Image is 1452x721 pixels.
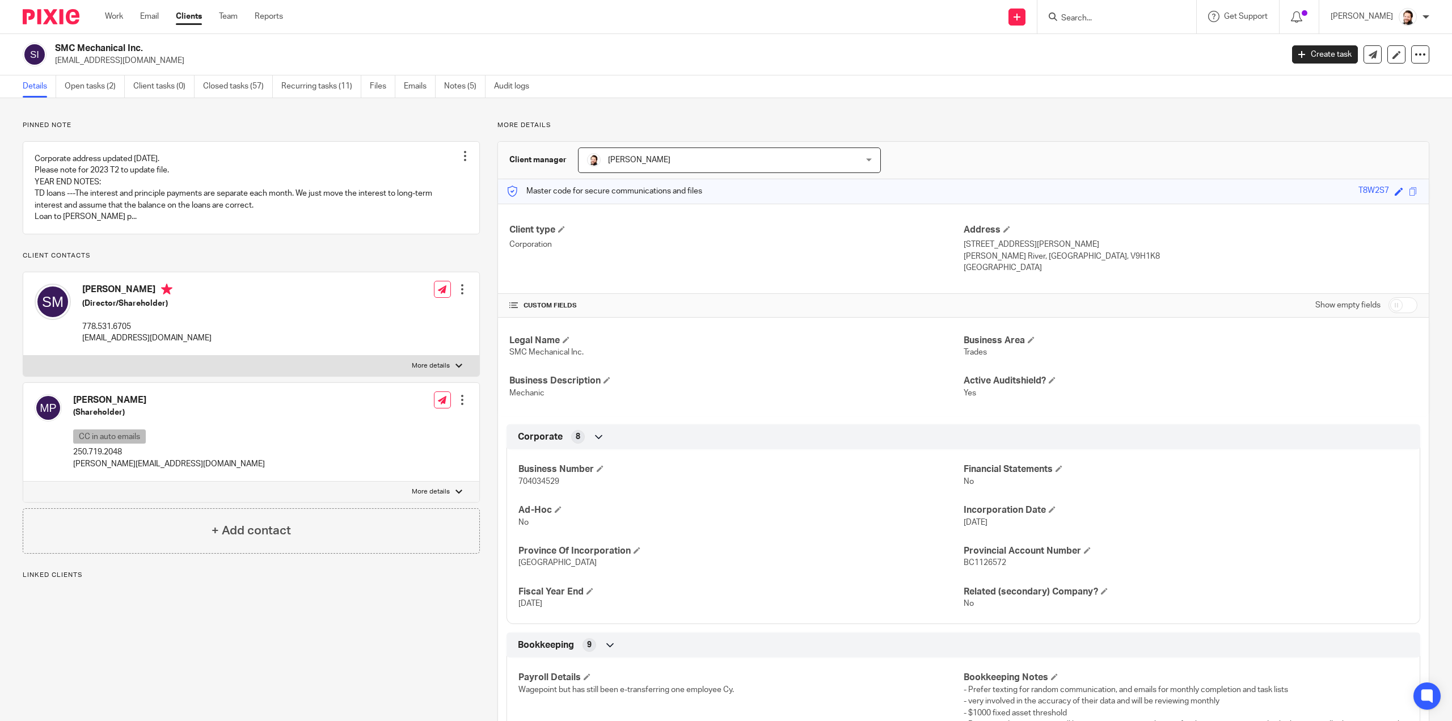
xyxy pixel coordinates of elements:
[23,43,47,66] img: svg%3E
[73,407,265,418] h5: (Shareholder)
[23,9,79,24] img: Pixie
[1358,185,1389,198] div: T8W2S7
[509,301,963,310] h4: CUSTOM FIELDS
[964,224,1417,236] h4: Address
[509,375,963,387] h4: Business Description
[964,251,1417,262] p: [PERSON_NAME] River, [GEOGRAPHIC_DATA], V9H1K8
[964,545,1408,557] h4: Provincial Account Number
[587,153,601,167] img: Jayde%20Headshot.jpg
[494,75,538,98] a: Audit logs
[203,75,273,98] a: Closed tasks (57)
[55,43,1031,54] h2: SMC Mechanical Inc.
[964,463,1408,475] h4: Financial Statements
[964,478,974,486] span: No
[964,262,1417,273] p: [GEOGRAPHIC_DATA]
[509,335,963,347] h4: Legal Name
[964,518,987,526] span: [DATE]
[23,121,480,130] p: Pinned note
[1292,45,1358,64] a: Create task
[509,154,567,166] h3: Client manager
[404,75,436,98] a: Emails
[412,361,450,370] p: More details
[73,446,265,458] p: 250.719.2048
[506,185,702,197] p: Master code for secure communications and files
[964,504,1408,516] h4: Incorporation Date
[964,239,1417,250] p: [STREET_ADDRESS][PERSON_NAME]
[1060,14,1162,24] input: Search
[1315,300,1381,311] label: Show empty fields
[509,239,963,250] p: Corporation
[518,600,542,608] span: [DATE]
[281,75,361,98] a: Recurring tasks (11)
[73,394,265,406] h4: [PERSON_NAME]
[518,639,574,651] span: Bookkeeping
[964,335,1417,347] h4: Business Area
[518,478,559,486] span: 704034529
[161,284,172,295] i: Primary
[964,672,1408,684] h4: Bookkeeping Notes
[65,75,125,98] a: Open tasks (2)
[518,672,963,684] h4: Payroll Details
[105,11,123,22] a: Work
[1399,8,1417,26] img: Jayde%20Headshot.jpg
[23,75,56,98] a: Details
[82,284,212,298] h4: [PERSON_NAME]
[35,394,62,421] img: svg%3E
[518,559,597,567] span: [GEOGRAPHIC_DATA]
[219,11,238,22] a: Team
[55,55,1275,66] p: [EMAIL_ADDRESS][DOMAIN_NAME]
[73,458,265,470] p: [PERSON_NAME][EMAIL_ADDRESS][DOMAIN_NAME]
[23,571,480,580] p: Linked clients
[140,11,159,22] a: Email
[964,559,1006,567] span: BC1126572
[964,600,974,608] span: No
[964,348,987,356] span: Trades
[73,429,146,444] p: CC in auto emails
[518,504,963,516] h4: Ad-Hoc
[518,586,963,598] h4: Fiscal Year End
[497,121,1429,130] p: More details
[23,251,480,260] p: Client contacts
[964,375,1417,387] h4: Active Auditshield?
[255,11,283,22] a: Reports
[964,586,1408,598] h4: Related (secondary) Company?
[1331,11,1393,22] p: [PERSON_NAME]
[608,156,670,164] span: [PERSON_NAME]
[576,431,580,442] span: 8
[518,431,563,443] span: Corporate
[82,321,212,332] p: 778.531.6705
[518,463,963,475] h4: Business Number
[82,332,212,344] p: [EMAIL_ADDRESS][DOMAIN_NAME]
[1224,12,1268,20] span: Get Support
[509,224,963,236] h4: Client type
[176,11,202,22] a: Clients
[518,518,529,526] span: No
[412,487,450,496] p: More details
[212,522,291,539] h4: + Add contact
[518,545,963,557] h4: Province Of Incorporation
[35,284,71,320] img: svg%3E
[518,686,734,694] span: Wagepoint but has still been e-transferring one employee Cy.
[370,75,395,98] a: Files
[964,389,976,397] span: Yes
[444,75,486,98] a: Notes (5)
[509,389,544,397] span: Mechanic
[82,298,212,309] h5: (Director/Shareholder)
[509,348,584,356] span: SMC Mechanical Inc.
[133,75,195,98] a: Client tasks (0)
[587,639,592,651] span: 9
